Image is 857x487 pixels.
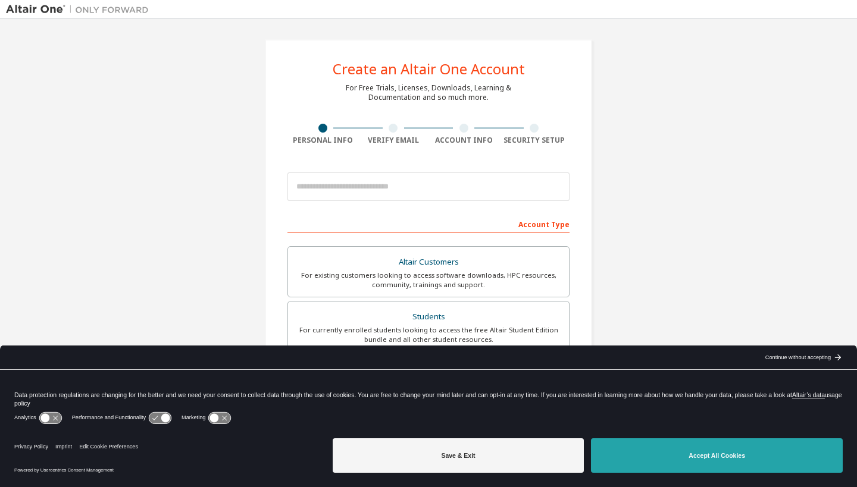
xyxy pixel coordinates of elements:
div: Altair Customers [295,254,562,271]
div: For Free Trials, Licenses, Downloads, Learning & Documentation and so much more. [346,83,511,102]
img: Altair One [6,4,155,15]
div: Security Setup [499,136,570,145]
div: Personal Info [287,136,358,145]
div: Students [295,309,562,325]
div: For currently enrolled students looking to access the free Altair Student Edition bundle and all ... [295,325,562,344]
div: Account Type [287,214,570,233]
div: Verify Email [358,136,429,145]
div: Create an Altair One Account [333,62,525,76]
div: Account Info [428,136,499,145]
div: For existing customers looking to access software downloads, HPC resources, community, trainings ... [295,271,562,290]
